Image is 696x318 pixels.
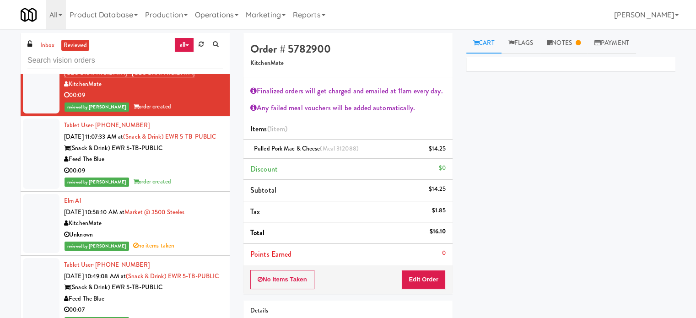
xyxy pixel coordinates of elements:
h4: Order # 5782900 [250,43,446,55]
div: 0 [442,248,446,259]
span: Discount [250,164,278,174]
a: all [174,38,194,52]
span: Items [250,124,287,134]
h5: KitchenMate [250,60,446,67]
span: (1 ) [267,124,288,134]
span: · [PHONE_NUMBER] [92,260,150,269]
ng-pluralize: item [272,124,285,134]
span: no items taken [133,241,175,250]
div: 00:07 [64,304,223,316]
div: Finalized orders will get charged and emailed at 11am every day. [250,84,446,98]
a: (Snack & Drink) EWR 5-TB-PUBLIC [123,132,216,141]
span: Points Earned [250,249,291,259]
a: Market @ 3500 Steeles [124,208,184,216]
div: Unknown [64,229,223,241]
span: reviewed by [PERSON_NAME] [65,178,129,187]
a: Payment [588,33,636,54]
span: order created [133,177,171,186]
span: · [PHONE_NUMBER] [92,121,150,129]
span: Total [250,227,265,238]
div: (Snack & Drink) EWR 5-TB-PUBLIC [64,143,223,154]
div: 00:09 [64,90,223,101]
div: $0 [439,162,446,174]
a: Tablet User· [PHONE_NUMBER] [64,260,150,269]
span: reviewed by [PERSON_NAME] [65,102,129,112]
a: Notes [540,33,588,54]
div: KitchenMate [64,218,223,229]
span: reviewed by [PERSON_NAME] [65,242,129,251]
div: $14.25 [428,143,446,155]
a: Cart [466,33,502,54]
li: Tablet User· [PHONE_NUMBER][DATE] 10:11:03 PM at[PERSON_NAME][GEOGRAPHIC_DATA] - [GEOGRAPHIC_DATA... [21,41,230,117]
a: reviewed [61,40,90,51]
div: Feed The Blue [64,154,223,165]
button: No Items Taken [250,270,314,289]
div: Feed The Blue [64,293,223,305]
span: [DATE] 11:07:33 AM at [64,132,123,141]
div: $16.10 [429,226,446,237]
span: Subtotal [250,185,276,195]
div: (Snack & Drink) EWR 5-TB-PUBLIC [64,282,223,293]
div: 00:09 [64,165,223,177]
div: $14.25 [428,183,446,195]
div: $1.85 [432,205,446,216]
img: Micromart [21,7,37,23]
a: (Snack & Drink) EWR 5-TB-PUBLIC [126,272,219,280]
a: Elm Al [64,196,81,205]
span: [DATE] 10:49:08 AM at [64,272,126,280]
button: Edit Order [401,270,446,289]
span: order created [133,102,171,111]
div: KitchenMate [64,79,223,90]
div: Details [250,305,446,317]
div: Any failed meal vouchers will be added automatically. [250,101,446,115]
span: Pulled Pork Mac & Cheese [254,144,359,153]
a: Flags [502,33,540,54]
input: Search vision orders [27,52,223,69]
a: Tablet User· [PHONE_NUMBER] [64,121,150,129]
li: Tablet User· [PHONE_NUMBER][DATE] 11:07:33 AM at(Snack & Drink) EWR 5-TB-PUBLIC(Snack & Drink) EW... [21,116,230,192]
span: Tax [250,206,260,217]
span: [DATE] 10:58:10 AM at [64,208,124,216]
a: inbox [38,40,57,51]
li: Elm Al[DATE] 10:58:10 AM atMarket @ 3500 SteelesKitchenMateUnknownreviewed by [PERSON_NAME]no ite... [21,192,230,256]
span: (Meal 312088) [320,144,358,153]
